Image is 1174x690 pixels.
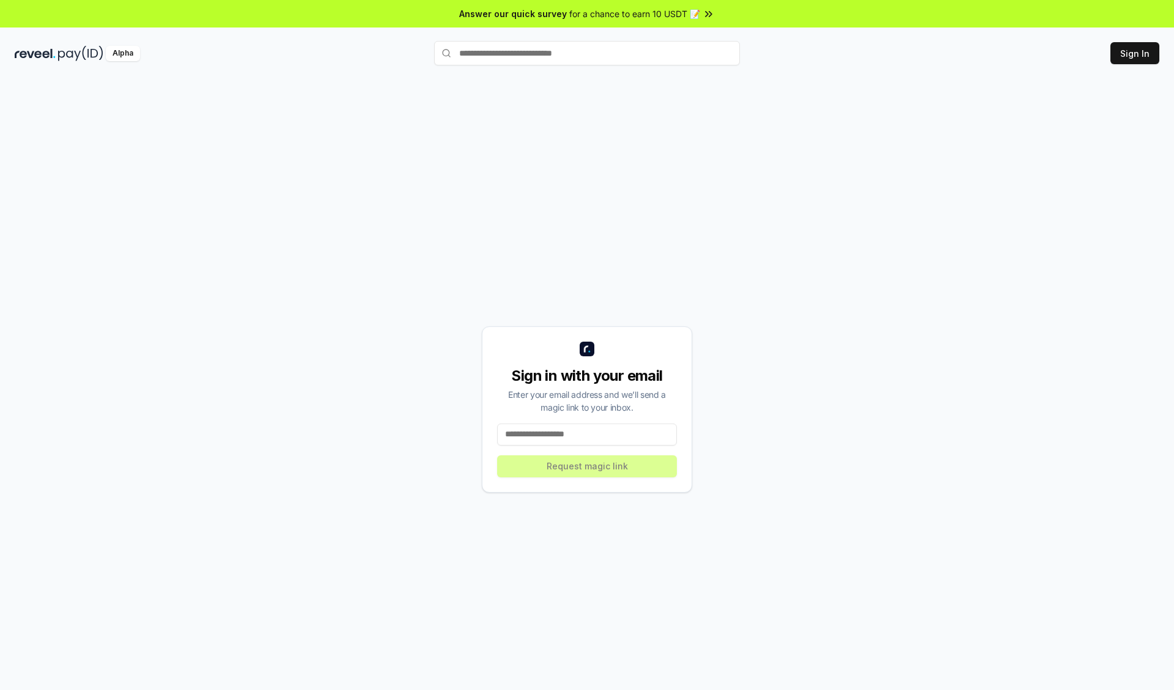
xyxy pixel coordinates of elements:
div: Enter your email address and we’ll send a magic link to your inbox. [497,388,677,414]
img: logo_small [580,342,594,356]
button: Sign In [1110,42,1159,64]
span: for a chance to earn 10 USDT 📝 [569,7,700,20]
img: reveel_dark [15,46,56,61]
div: Sign in with your email [497,366,677,386]
span: Answer our quick survey [459,7,567,20]
div: Alpha [106,46,140,61]
img: pay_id [58,46,103,61]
